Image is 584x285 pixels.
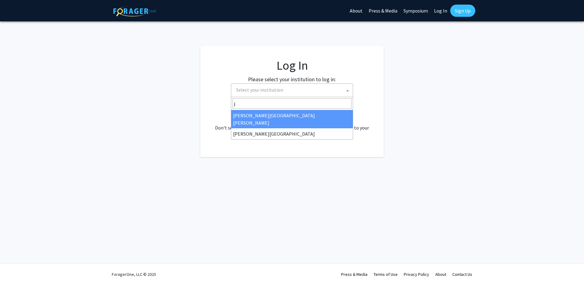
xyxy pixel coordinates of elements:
span: Select your institution [234,84,353,96]
div: No account? . Don't see your institution? about bringing ForagerOne to your institution. [213,109,371,139]
h1: Log In [213,58,371,73]
a: Contact Us [452,272,472,277]
li: [PERSON_NAME][GEOGRAPHIC_DATA][PERSON_NAME] [231,110,353,128]
a: Press & Media [341,272,367,277]
span: Select your institution [231,83,353,97]
input: Search [232,98,352,109]
span: Select your institution [236,87,283,93]
a: About [435,272,446,277]
li: [PERSON_NAME][GEOGRAPHIC_DATA] [231,128,353,139]
a: Privacy Policy [404,272,429,277]
iframe: Chat [5,258,26,280]
div: ForagerOne, LLC © 2025 [112,264,156,285]
a: Sign Up [450,5,475,17]
label: Please select your institution to log in: [248,75,336,83]
img: ForagerOne Logo [113,6,156,16]
a: Terms of Use [374,272,398,277]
